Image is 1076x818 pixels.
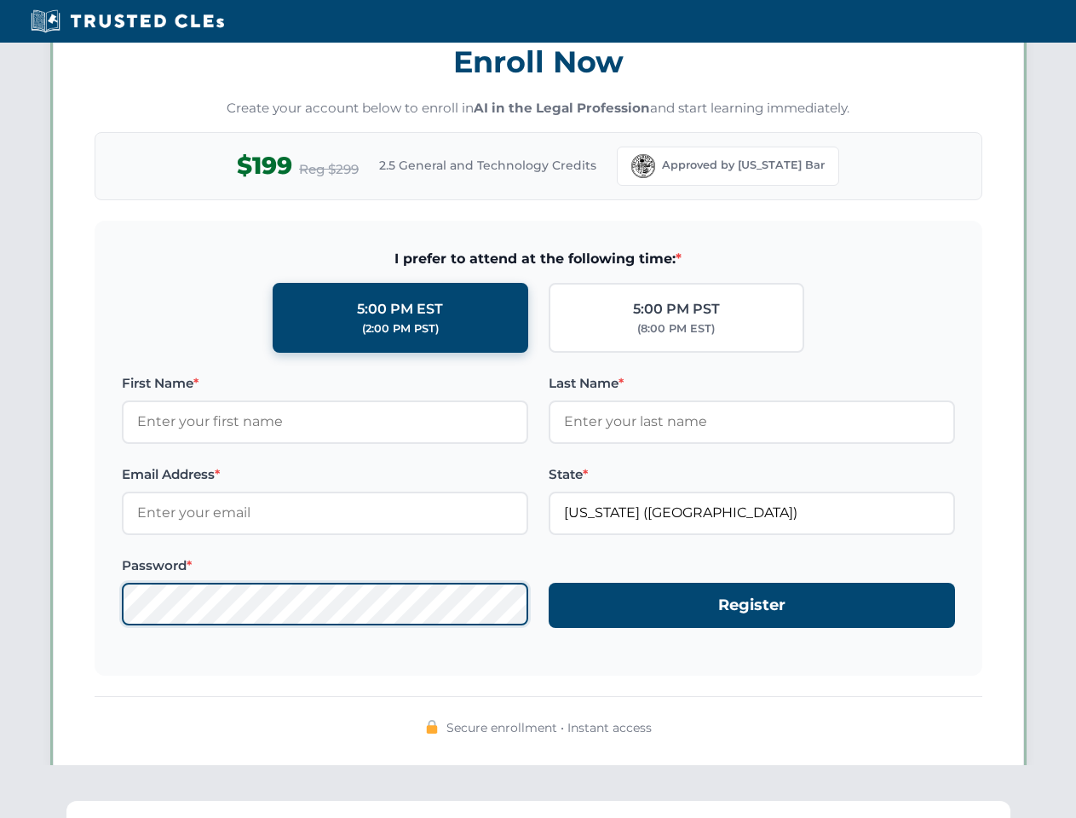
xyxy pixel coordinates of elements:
[549,492,955,534] input: Florida (FL)
[122,400,528,443] input: Enter your first name
[549,400,955,443] input: Enter your last name
[662,157,825,174] span: Approved by [US_STATE] Bar
[357,298,443,320] div: 5:00 PM EST
[474,100,650,116] strong: AI in the Legal Profession
[549,373,955,394] label: Last Name
[26,9,229,34] img: Trusted CLEs
[637,320,715,337] div: (8:00 PM EST)
[549,583,955,628] button: Register
[122,492,528,534] input: Enter your email
[122,464,528,485] label: Email Address
[362,320,439,337] div: (2:00 PM PST)
[425,720,439,734] img: 🔒
[122,556,528,576] label: Password
[122,373,528,394] label: First Name
[631,154,655,178] img: Florida Bar
[95,99,982,118] p: Create your account below to enroll in and start learning immediately.
[95,35,982,89] h3: Enroll Now
[299,159,359,180] span: Reg $299
[122,248,955,270] span: I prefer to attend at the following time:
[446,718,652,737] span: Secure enrollment • Instant access
[633,298,720,320] div: 5:00 PM PST
[379,156,596,175] span: 2.5 General and Technology Credits
[549,464,955,485] label: State
[237,147,292,185] span: $199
